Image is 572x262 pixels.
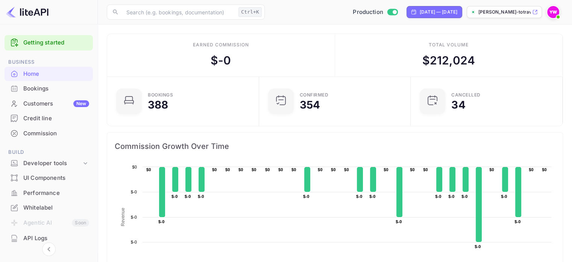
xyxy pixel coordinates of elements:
[278,167,283,172] text: $0
[350,8,401,17] div: Switch to Sandbox mode
[423,167,428,172] text: $0
[23,129,89,138] div: Commission
[5,35,93,51] div: Getting started
[542,167,547,172] text: $0
[5,111,93,126] div: Credit line
[115,140,555,152] span: Commission Growth Over Time
[514,219,520,224] text: $-0
[356,194,362,199] text: $-0
[435,194,441,199] text: $-0
[23,38,89,47] a: Getting started
[5,171,93,185] a: UI Components
[23,234,89,243] div: API Logs
[23,204,89,212] div: Whitelabel
[171,194,178,199] text: $-0
[211,52,231,69] div: $ -0
[300,93,329,97] div: Confirmed
[131,215,137,219] text: $-0
[23,84,89,93] div: Bookings
[148,100,168,110] div: 388
[5,186,93,201] div: Performance
[198,194,204,199] text: $-0
[5,231,93,245] a: API Logs
[131,190,137,194] text: $-0
[420,9,457,15] div: [DATE] — [DATE]
[148,93,173,97] div: Bookings
[369,194,375,199] text: $-0
[501,194,507,199] text: $-0
[5,67,93,81] a: Home
[318,167,323,172] text: $0
[5,126,93,140] a: Commission
[5,186,93,200] a: Performance
[5,81,93,96] div: Bookings
[384,167,388,172] text: $0
[5,97,93,110] a: CustomersNew
[428,41,469,48] div: Total volume
[265,167,270,172] text: $0
[344,167,349,172] text: $0
[5,97,93,111] div: CustomersNew
[146,167,151,172] text: $0
[73,100,89,107] div: New
[185,194,191,199] text: $-0
[238,167,243,172] text: $0
[291,167,296,172] text: $0
[396,219,402,224] text: $-0
[5,81,93,95] a: Bookings
[5,201,93,215] a: Whitelabel
[331,167,336,172] text: $0
[300,100,320,110] div: 354
[23,159,82,168] div: Developer tools
[23,100,89,108] div: Customers
[23,174,89,182] div: UI Components
[238,7,262,17] div: Ctrl+K
[461,194,467,199] text: $-0
[23,114,89,123] div: Credit line
[252,167,256,172] text: $0
[132,165,137,169] text: $0
[407,6,462,18] div: Click to change the date range period
[5,171,93,185] div: UI Components
[23,70,89,78] div: Home
[547,6,559,18] img: Yahav Winkler
[353,8,383,17] span: Production
[193,41,249,48] div: Earned commission
[158,219,164,224] text: $-0
[303,194,309,199] text: $-0
[5,157,93,170] div: Developer tools
[23,189,89,198] div: Performance
[120,208,126,226] text: Revenue
[422,52,475,69] div: $ 212,024
[5,58,93,66] span: Business
[451,100,465,110] div: 34
[42,242,56,256] button: Collapse navigation
[212,167,217,172] text: $0
[5,111,93,125] a: Credit line
[5,126,93,141] div: Commission
[5,148,93,156] span: Build
[489,167,494,172] text: $0
[131,240,137,244] text: $-0
[478,9,531,15] p: [PERSON_NAME]-totravel...
[225,167,230,172] text: $0
[122,5,235,20] input: Search (e.g. bookings, documentation)
[6,6,49,18] img: LiteAPI logo
[410,167,415,172] text: $0
[451,93,481,97] div: CANCELLED
[448,194,454,199] text: $-0
[5,201,93,215] div: Whitelabel
[475,244,481,249] text: $-0
[529,167,534,172] text: $0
